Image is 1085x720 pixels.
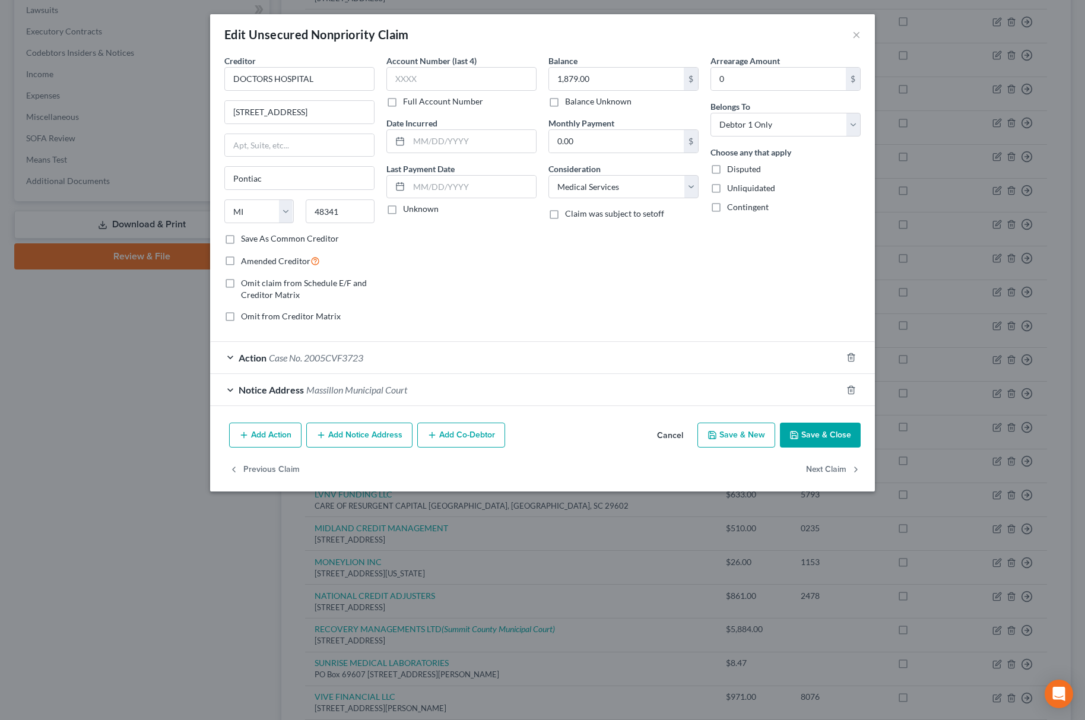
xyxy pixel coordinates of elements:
[565,208,664,218] span: Claim was subject to setoff
[241,278,367,300] span: Omit claim from Schedule E/F and Creditor Matrix
[710,102,750,112] span: Belongs To
[229,423,302,448] button: Add Action
[409,130,536,153] input: MM/DD/YYYY
[403,96,483,107] label: Full Account Number
[241,256,310,266] span: Amended Creditor
[409,176,536,198] input: MM/DD/YYYY
[852,27,861,42] button: ×
[239,352,267,363] span: Action
[548,163,601,175] label: Consideration
[386,163,455,175] label: Last Payment Date
[1045,680,1073,708] div: Open Intercom Messenger
[697,423,775,448] button: Save & New
[684,130,698,153] div: $
[306,384,407,395] span: Massillon Municipal Court
[711,68,846,90] input: 0.00
[710,55,780,67] label: Arrearage Amount
[241,233,339,245] label: Save As Common Creditor
[386,67,537,91] input: XXXX
[386,117,437,129] label: Date Incurred
[224,67,375,91] input: Search creditor by name...
[549,130,684,153] input: 0.00
[549,68,684,90] input: 0.00
[306,423,413,448] button: Add Notice Address
[269,352,363,363] span: Case No. 2005CVF3723
[229,457,300,482] button: Previous Claim
[241,311,341,321] span: Omit from Creditor Matrix
[806,457,861,482] button: Next Claim
[306,199,375,223] input: Enter zip...
[225,167,374,189] input: Enter city...
[548,55,578,67] label: Balance
[780,423,861,448] button: Save & Close
[727,183,775,193] span: Unliquidated
[565,96,632,107] label: Balance Unknown
[710,146,791,158] label: Choose any that apply
[648,424,693,448] button: Cancel
[417,423,505,448] button: Add Co-Debtor
[684,68,698,90] div: $
[239,384,304,395] span: Notice Address
[846,68,860,90] div: $
[224,56,256,66] span: Creditor
[727,202,769,212] span: Contingent
[386,55,477,67] label: Account Number (last 4)
[548,117,614,129] label: Monthly Payment
[225,134,374,157] input: Apt, Suite, etc...
[224,26,409,43] div: Edit Unsecured Nonpriority Claim
[727,164,761,174] span: Disputed
[225,101,374,123] input: Enter address...
[403,203,439,215] label: Unknown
